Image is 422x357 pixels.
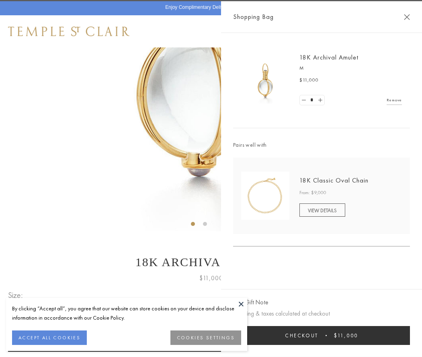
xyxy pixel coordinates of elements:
[8,255,414,269] h1: 18K Archival Amulet
[233,326,410,345] button: Checkout $11,000
[299,76,319,84] span: $11,000
[12,304,241,322] div: By clicking “Accept all”, you agree that our website can store cookies on your device and disclos...
[308,207,337,214] span: VIEW DETAILS
[241,56,289,105] img: 18K Archival Amulet
[8,289,26,302] span: Size:
[285,332,318,339] span: Checkout
[404,14,410,20] button: Close Shopping Bag
[199,273,223,283] span: $11,000
[316,95,324,105] a: Set quantity to 2
[299,189,326,197] span: From: $9,000
[387,96,402,105] a: Remove
[233,140,410,150] span: Pairs well with
[170,330,241,345] button: COOKIES SETTINGS
[299,176,369,185] a: 18K Classic Oval Chain
[233,12,274,22] span: Shopping Bag
[233,309,410,319] p: Shipping & taxes calculated at checkout
[233,297,268,308] button: Add Gift Note
[299,64,402,72] p: M
[165,4,252,12] p: Enjoy Complimentary Delivery & Returns
[12,330,87,345] button: ACCEPT ALL COOKIES
[299,203,345,217] a: VIEW DETAILS
[300,95,308,105] a: Set quantity to 0
[334,332,358,339] span: $11,000
[241,172,289,220] img: N88865-OV18
[299,53,358,62] a: 18K Archival Amulet
[8,27,129,36] img: Temple St. Clair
